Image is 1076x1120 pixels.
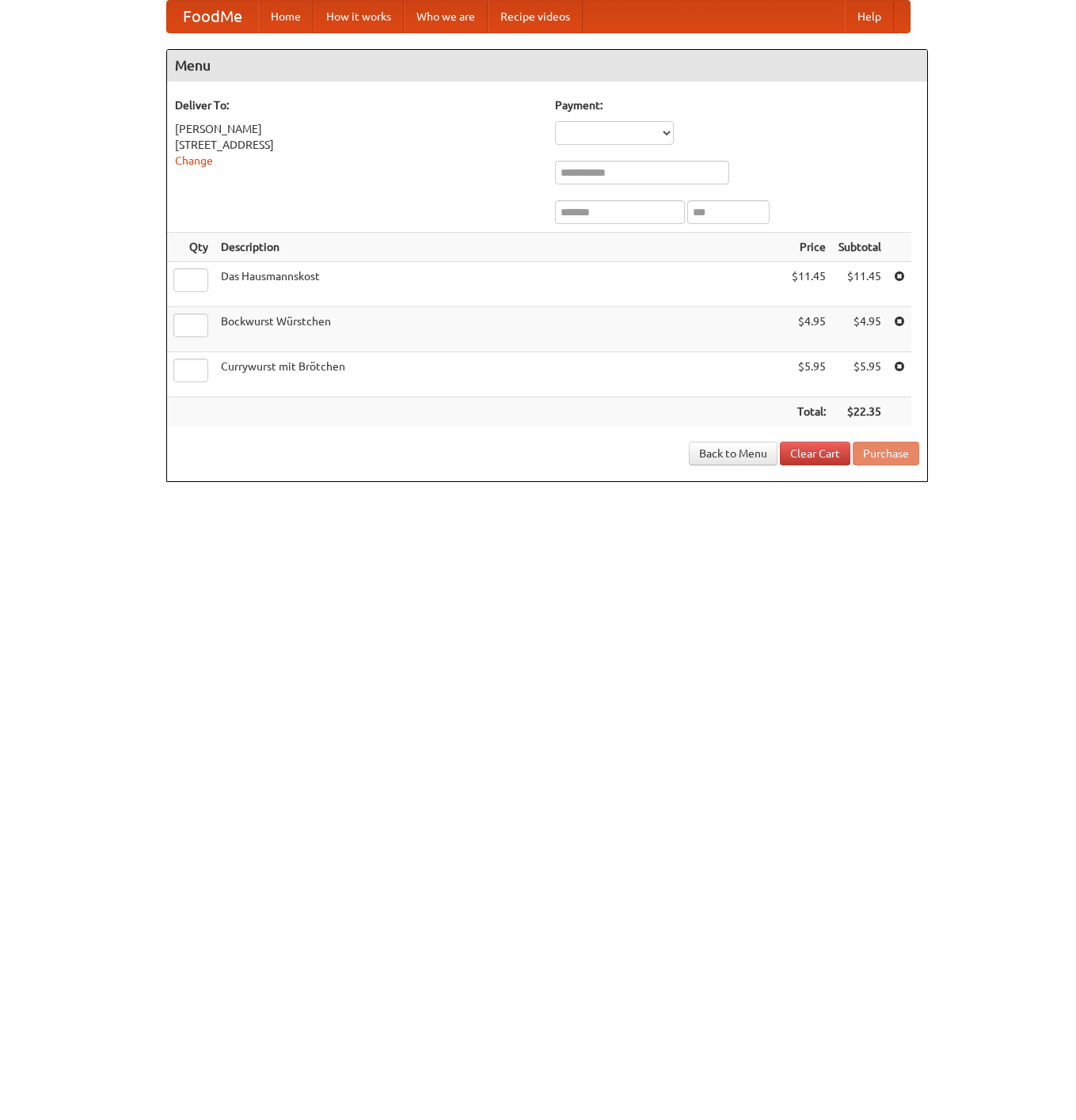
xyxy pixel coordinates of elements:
[175,97,539,113] h5: Deliver To:
[404,1,488,32] a: Who we are
[780,442,850,465] a: Clear Cart
[215,307,785,352] td: Bockwurst Würstchen
[832,352,888,397] td: $5.95
[175,121,539,137] div: [PERSON_NAME]
[832,262,888,307] td: $11.45
[785,307,832,352] td: $4.95
[785,262,832,307] td: $11.45
[832,397,888,427] th: $22.35
[832,307,888,352] td: $4.95
[832,233,888,262] th: Subtotal
[785,233,832,262] th: Price
[175,137,539,153] div: [STREET_ADDRESS]
[215,352,785,397] td: Currywurst mit Brötchen
[555,97,919,113] h5: Payment:
[215,233,785,262] th: Description
[785,352,832,397] td: $5.95
[167,50,927,82] h4: Menu
[845,1,894,32] a: Help
[167,1,258,32] a: FoodMe
[314,1,404,32] a: How it works
[175,154,213,167] a: Change
[167,233,215,262] th: Qty
[853,442,919,465] button: Purchase
[215,262,785,307] td: Das Hausmannskost
[785,397,832,427] th: Total:
[689,442,778,465] a: Back to Menu
[488,1,583,32] a: Recipe videos
[258,1,314,32] a: Home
